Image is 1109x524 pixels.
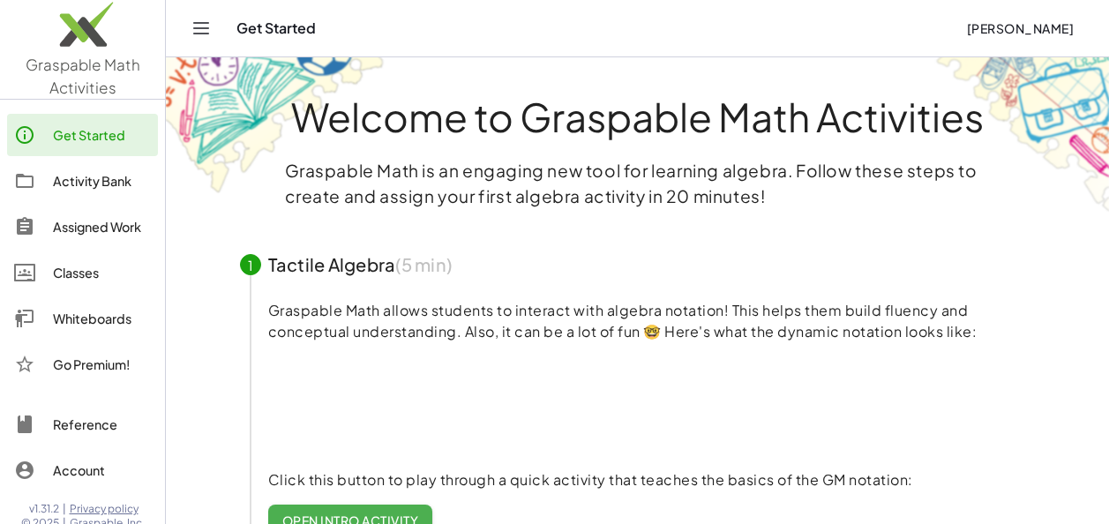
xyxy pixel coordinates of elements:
[240,254,261,275] div: 1
[268,469,1036,490] p: Click this button to play through a quick activity that teaches the basics of the GM notation:
[53,170,151,191] div: Activity Bank
[70,502,145,516] a: Privacy policy
[7,114,158,156] a: Get Started
[63,502,66,516] span: |
[166,56,386,196] img: get-started-bg-ul-Ceg4j33I.png
[219,236,1057,293] button: 1Tactile Algebra(5 min)
[53,354,151,375] div: Go Premium!
[7,251,158,294] a: Classes
[7,160,158,202] a: Activity Bank
[285,158,991,209] p: Graspable Math is an engaging new tool for learning algebra. Follow these steps to create and ass...
[7,403,158,445] a: Reference
[7,297,158,340] a: Whiteboards
[53,216,151,237] div: Assigned Work
[207,96,1068,137] h1: Welcome to Graspable Math Activities
[952,12,1088,44] button: [PERSON_NAME]
[268,300,1036,342] p: Graspable Math allows students to interact with algebra notation! This helps them build fluency a...
[187,14,215,42] button: Toggle navigation
[53,124,151,146] div: Get Started
[7,449,158,491] a: Account
[26,55,140,97] span: Graspable Math Activities
[53,262,151,283] div: Classes
[7,206,158,248] a: Assigned Work
[966,20,1074,36] span: [PERSON_NAME]
[53,414,151,435] div: Reference
[29,502,59,516] span: v1.31.2
[268,339,533,471] video: What is this? This is dynamic math notation. Dynamic math notation plays a central role in how Gr...
[53,460,151,481] div: Account
[53,308,151,329] div: Whiteboards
